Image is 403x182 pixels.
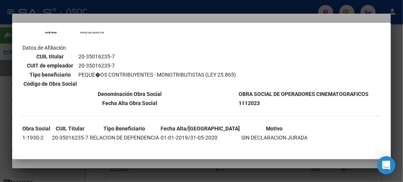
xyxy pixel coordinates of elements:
[22,99,237,107] th: Fecha Alta Obra Social
[78,52,236,61] td: 20-35016235-7
[23,71,77,79] th: Tipo beneficiario
[239,100,260,106] b: 1112023
[239,91,369,97] b: OBRA SOCIAL DE OPERADORES CINEMATOGRAFICOS
[78,61,236,70] td: 20-35016235-7
[160,124,240,133] th: Fecha Alta/[GEOGRAPHIC_DATA]
[23,52,77,61] th: CUIL titular
[22,133,51,142] td: 1-1930-2
[52,133,89,142] td: 20-35016235-7
[377,156,395,174] div: Open Intercom Messenger
[160,133,240,142] td: 01-01-2019/31-05-2020
[23,80,77,88] th: Código de Obra Social
[52,124,89,133] th: CUIL Titular
[241,133,308,142] td: SIN DECLARACION JURADA
[22,124,51,133] th: Obra Social
[78,71,236,79] td: PEQUE�OS CONTRIBUYENTES - MONOTRIBUTISTAS (LEY 25.865)
[241,124,308,133] th: Motivo
[23,61,77,70] th: CUIT de empleador
[22,90,237,98] th: Denominación Obra Social
[89,124,159,133] th: Tipo Beneficiario
[89,133,159,142] td: RELACION DE DEPENDENCIA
